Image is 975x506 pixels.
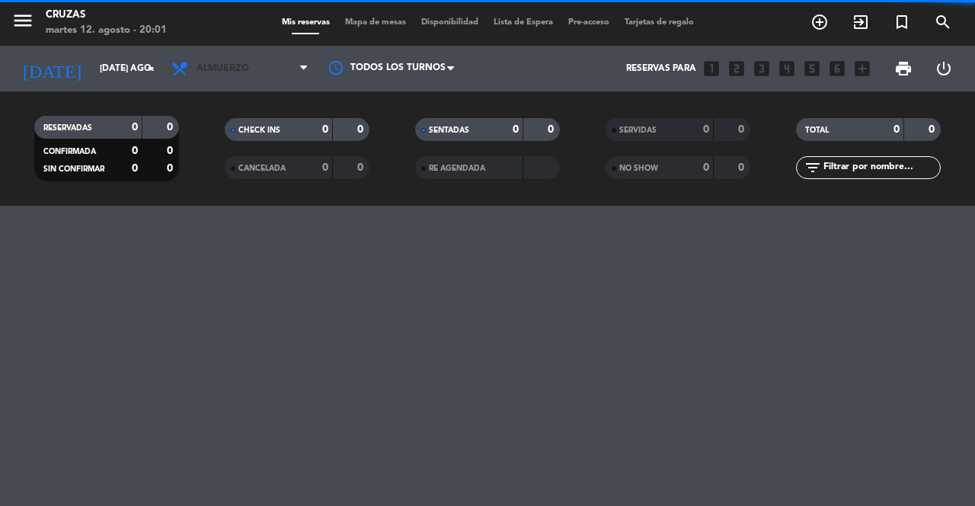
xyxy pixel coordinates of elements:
[703,162,709,173] strong: 0
[429,165,485,172] span: RE AGENDADA
[142,59,160,78] i: arrow_drop_down
[43,165,104,173] span: SIN CONFIRMAR
[810,13,829,31] i: add_circle_outline
[238,165,286,172] span: CANCELADA
[805,126,829,134] span: TOTAL
[929,124,938,135] strong: 0
[802,59,822,78] i: looks_5
[827,59,847,78] i: looks_6
[322,162,328,173] strong: 0
[11,9,34,37] button: menu
[752,59,772,78] i: looks_3
[935,59,953,78] i: power_settings_new
[893,124,900,135] strong: 0
[43,148,96,155] span: CONFIRMADA
[46,8,167,23] div: Cruzas
[238,126,280,134] span: CHECK INS
[738,162,747,173] strong: 0
[197,63,249,74] span: Almuerzo
[619,165,658,172] span: NO SHOW
[561,18,617,27] span: Pre-acceso
[322,124,328,135] strong: 0
[703,124,709,135] strong: 0
[414,18,486,27] span: Disponibilidad
[429,126,469,134] span: SENTADAS
[738,124,747,135] strong: 0
[619,126,657,134] span: SERVIDAS
[43,124,92,132] span: RESERVADAS
[132,163,138,174] strong: 0
[357,124,366,135] strong: 0
[934,13,952,31] i: search
[46,23,167,38] div: martes 12. agosto - 20:01
[923,46,964,91] div: LOG OUT
[167,146,176,156] strong: 0
[852,59,872,78] i: add_box
[486,18,561,27] span: Lista de Espera
[894,59,913,78] span: print
[852,13,870,31] i: exit_to_app
[893,13,911,31] i: turned_in_not
[626,63,696,74] span: Reservas para
[274,18,337,27] span: Mis reservas
[337,18,414,27] span: Mapa de mesas
[822,159,940,176] input: Filtrar por nombre...
[167,122,176,133] strong: 0
[727,59,746,78] i: looks_two
[702,59,721,78] i: looks_one
[357,162,366,173] strong: 0
[617,18,702,27] span: Tarjetas de regalo
[167,163,176,174] strong: 0
[11,9,34,32] i: menu
[132,146,138,156] strong: 0
[513,124,519,135] strong: 0
[548,124,557,135] strong: 0
[777,59,797,78] i: looks_4
[11,52,92,85] i: [DATE]
[804,159,822,177] i: filter_list
[132,122,138,133] strong: 0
